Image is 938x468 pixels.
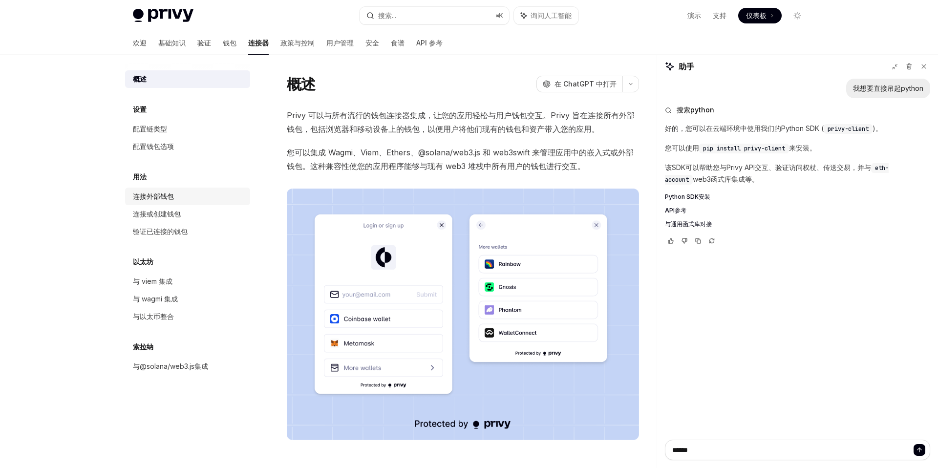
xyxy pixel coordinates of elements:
[738,8,782,23] a: 仪表板
[677,106,714,114] font: 搜索python
[280,39,315,47] font: 政策与控制
[416,31,443,55] a: API 参考
[828,125,869,133] span: privy-client
[496,12,499,19] font: ⌘
[133,142,174,150] font: 配置钱包选项
[125,188,250,205] a: 连接外部钱包
[391,39,405,47] font: 食谱
[665,193,930,201] a: Python SDK安装
[693,175,759,183] font: web3函式库集成等。
[133,210,181,218] font: 连接或创建钱包
[133,9,193,22] img: 灯光标志
[665,105,930,115] button: 搜索python
[665,220,712,228] font: 与通用函式库对接
[158,39,186,47] font: 基础知识
[416,39,443,47] font: API 参考
[133,257,153,266] font: 以太坊
[133,362,208,370] font: 与@solana/web3.js集成
[133,295,178,303] font: 与 wagmi 集成
[133,172,147,181] font: 用法
[365,39,379,47] font: 安全
[665,124,824,132] font: 好的，您可以在云端环境中使用我们的Python SDK (
[133,125,167,133] font: 配置链类型
[133,342,153,351] font: 索拉纳
[665,164,889,184] span: eth-account
[197,39,211,47] font: 验证
[378,11,396,20] font: 搜索...
[125,120,250,138] a: 配置链类型
[665,163,871,171] font: 该SDK可以帮助您与Privy API交互、验证访问权杖、传送交易，并与
[789,8,805,23] button: 切换暗模式
[125,358,250,375] a: 与@solana/web3.js集成
[223,31,236,55] a: 钱包
[158,31,186,55] a: 基础知识
[287,148,634,171] font: 您可以集成 Wagmi、Viem、Ethers、@solana/web3.js 和 web3swift 来管理应用中的嵌入式或外部钱包。这种兼容性使您的应用程序能够与现有 web3 堆栈中所有用...
[514,7,578,24] button: 询问人工智能
[125,138,250,155] a: 配置钱包选项
[499,12,503,19] font: K
[326,39,354,47] font: 用户管理
[133,75,147,83] font: 概述
[665,220,930,228] a: 与通用函式库对接
[287,189,639,440] img: 连接器3
[746,11,767,20] font: 仪表板
[679,62,694,71] font: 助手
[853,84,923,92] font: 我想要直接吊起python
[713,11,726,21] a: 支持
[197,31,211,55] a: 验证
[133,105,147,113] font: 设置
[914,444,925,456] button: 发送消息
[133,312,174,320] font: 与以太币整合
[665,144,699,152] font: 您可以使用
[665,207,930,214] a: API参考
[133,31,147,55] a: 欢迎
[665,207,686,214] font: API参考
[326,31,354,55] a: 用户管理
[280,31,315,55] a: 政策与控制
[133,277,172,285] font: 与 viem 集成
[687,11,701,20] font: 演示
[365,31,379,55] a: 安全
[133,39,147,47] font: 欢迎
[391,31,405,55] a: 食谱
[223,39,236,47] font: 钱包
[536,76,622,92] button: 在 ChatGPT 中打开
[125,223,250,240] a: 验证已连接的钱包
[248,31,269,55] a: 连接器
[133,227,188,235] font: 验证已连接的钱包
[531,11,572,20] font: 询问人工智能
[687,11,701,21] a: 演示
[789,144,816,152] font: 来安装。
[125,273,250,290] a: 与 viem 集成
[125,70,250,88] a: 概述
[287,75,316,93] font: 概述
[873,124,882,132] font: )。
[665,193,710,200] font: Python SDK安装
[703,145,785,152] span: pip install privy-client
[125,290,250,308] a: 与 wagmi 集成
[287,110,635,134] font: Privy 可以与所有流行的钱包连接器集成，让您的应用轻松与用户钱包交互。Privy 旨在连接所有外部钱包，包括浏览器和移动设备上的钱包，以便用户将他们现有的钱包和资产带入您的应用。
[713,11,726,20] font: 支持
[125,205,250,223] a: 连接或创建钱包
[248,39,269,47] font: 连接器
[125,308,250,325] a: 与以太币整合
[554,80,617,88] font: 在 ChatGPT 中打开
[360,7,509,24] button: 搜索...⌘K
[133,192,174,200] font: 连接外部钱包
